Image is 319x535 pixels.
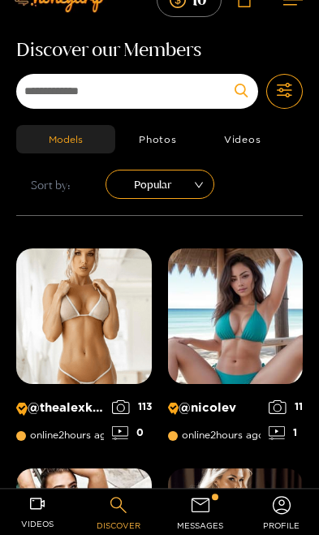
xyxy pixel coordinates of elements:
button: Videos [200,125,285,153]
a: Creator Profile Image: thealexkay_@thealexkay_online2hours ago1130 [16,248,152,452]
span: Sort by: [31,170,71,199]
span: videos [21,515,54,533]
p: @ nicolev [168,400,261,416]
span: messages [177,516,223,535]
img: Creator Profile Image: nicolev [168,248,304,384]
div: 11 [269,400,303,414]
div: sort [106,170,214,199]
button: Models [16,125,115,153]
img: Creator Profile Image: thealexkay_ [16,248,152,384]
a: Creator Profile Image: nicolev@nicolevonline2hours ago111 [168,248,304,452]
div: 1 [269,426,303,440]
span: online 2 hours ago [168,429,265,441]
span: discover [97,516,140,535]
a: messages [166,494,235,535]
a: profile [248,494,316,535]
span: online 2 hours ago [16,429,113,441]
button: Photos [115,125,200,153]
button: Submit Search [224,74,259,109]
a: discover [84,494,153,535]
span: video-camera [30,496,45,511]
a: videos [3,494,71,535]
button: Toggle Filter [266,74,303,109]
span: profile [263,516,300,535]
div: 0 [112,426,152,440]
span: Popular [118,172,202,196]
h1: Discover our Members [16,33,303,66]
div: 113 [112,400,152,414]
p: @ thealexkay_ [16,400,104,416]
